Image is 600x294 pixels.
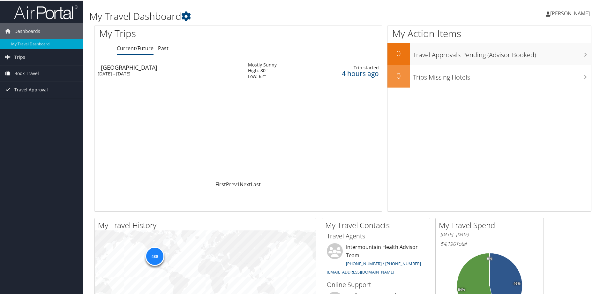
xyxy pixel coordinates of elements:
[98,70,238,76] div: [DATE] - [DATE]
[14,23,40,39] span: Dashboards
[325,219,430,230] h2: My Travel Contacts
[387,42,591,65] a: 0Travel Approvals Pending (Advisor Booked)
[237,180,240,187] a: 1
[14,49,25,65] span: Trips
[89,9,427,22] h1: My Travel Dashboard
[440,231,539,237] h6: [DATE] - [DATE]
[248,73,277,79] div: Low: 62°
[14,4,78,19] img: airportal-logo.png
[158,44,169,51] a: Past
[413,47,591,59] h3: Travel Approvals Pending (Advisor Booked)
[514,281,521,285] tspan: 46%
[413,69,591,81] h3: Trips Missing Hotels
[248,67,277,73] div: High: 80°
[101,64,242,70] div: [GEOGRAPHIC_DATA]
[440,240,539,247] h6: Total
[14,81,48,97] span: Travel Approval
[546,3,596,22] a: [PERSON_NAME]
[487,256,492,260] tspan: 0%
[14,65,39,81] span: Book Travel
[99,26,257,40] h1: My Trips
[240,180,251,187] a: Next
[145,246,164,265] div: 486
[550,9,590,16] span: [PERSON_NAME]
[117,44,154,51] a: Current/Future
[215,180,226,187] a: First
[327,231,425,240] h3: Travel Agents
[387,26,591,40] h1: My Action Items
[387,47,410,58] h2: 0
[387,70,410,81] h2: 0
[327,268,394,274] a: [EMAIL_ADDRESS][DOMAIN_NAME]
[251,180,261,187] a: Last
[226,180,237,187] a: Prev
[327,280,425,289] h3: Online Support
[439,219,544,230] h2: My Travel Spend
[346,260,421,266] a: [PHONE_NUMBER] / [PHONE_NUMBER]
[248,61,277,67] div: Mostly Sunny
[324,243,428,277] li: Intermountain Health Advisor Team
[314,70,379,76] div: 4 hours ago
[98,219,316,230] h2: My Travel History
[458,287,465,291] tspan: 54%
[314,64,379,70] div: Trip started
[440,240,456,247] span: $4,190
[387,65,591,87] a: 0Trips Missing Hotels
